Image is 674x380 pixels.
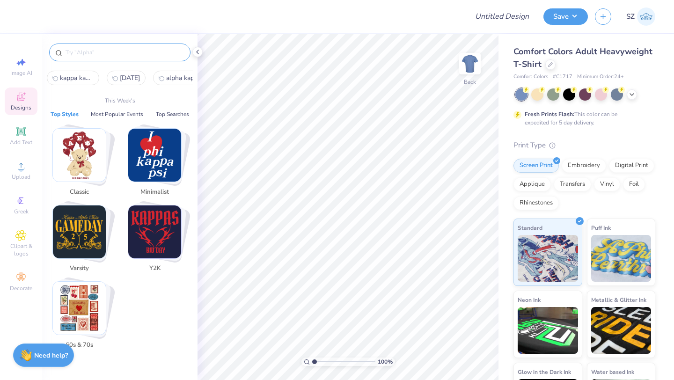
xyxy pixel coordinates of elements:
[122,205,193,277] button: Stack Card Button Y2K
[14,208,29,215] span: Greek
[518,307,578,354] img: Neon Ink
[518,223,542,233] span: Standard
[553,73,572,81] span: # C1717
[10,285,32,292] span: Decorate
[513,73,548,81] span: Comfort Colors
[464,78,476,86] div: Back
[139,264,170,273] span: Y2K
[12,173,30,181] span: Upload
[5,242,37,257] span: Clipart & logos
[609,159,654,173] div: Digital Print
[513,140,655,151] div: Print Type
[65,48,184,57] input: Try "Alpha"
[594,177,620,191] div: Vinyl
[64,264,95,273] span: Varsity
[166,73,200,82] span: alpha kappa alpha
[53,282,106,335] img: 60s & 70s
[591,223,611,233] span: Puff Ink
[562,159,606,173] div: Embroidery
[525,110,574,118] strong: Fresh Prints Flash:
[120,73,140,82] span: [DATE]
[47,128,117,200] button: Stack Card Button Classic
[591,295,646,305] span: Metallic & Glitter Ink
[626,11,635,22] span: SZ
[513,159,559,173] div: Screen Print
[554,177,591,191] div: Transfers
[513,196,559,210] div: Rhinestones
[591,307,652,354] img: Metallic & Glitter Ink
[591,235,652,282] img: Puff Ink
[468,7,536,26] input: Untitled Design
[577,73,624,81] span: Minimum Order: 24 +
[525,110,640,127] div: This color can be expedited for 5 day delivery.
[626,7,655,26] a: SZ
[10,139,32,146] span: Add Text
[623,177,645,191] div: Foil
[64,188,95,197] span: Classic
[518,295,541,305] span: Neon Ink
[122,128,193,200] button: Stack Card Button Minimalist
[128,129,181,182] img: Minimalist
[53,205,106,258] img: Varsity
[10,69,32,77] span: Image AI
[11,104,31,111] span: Designs
[153,110,192,119] button: Top Searches
[153,71,205,85] button: alpha kappa alpha2
[34,351,68,360] strong: Need help?
[47,281,117,353] button: Stack Card Button 60s & 70s
[543,8,588,25] button: Save
[47,71,99,85] button: kappa kappa gamma0
[518,367,571,377] span: Glow in the Dark Ink
[513,177,551,191] div: Applique
[139,188,170,197] span: Minimalist
[60,73,94,82] span: kappa kappa gamma
[637,7,655,26] img: Shravani Zade
[88,110,146,119] button: Most Popular Events
[518,235,578,282] img: Standard
[105,96,135,105] p: This Week's
[107,71,146,85] button: halloween1
[47,205,117,277] button: Stack Card Button Varsity
[591,367,634,377] span: Water based Ink
[513,46,652,70] span: Comfort Colors Adult Heavyweight T-Shirt
[48,110,81,119] button: Top Styles
[461,54,479,73] img: Back
[64,341,95,350] span: 60s & 70s
[378,358,393,366] span: 100 %
[53,129,106,182] img: Classic
[128,205,181,258] img: Y2K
